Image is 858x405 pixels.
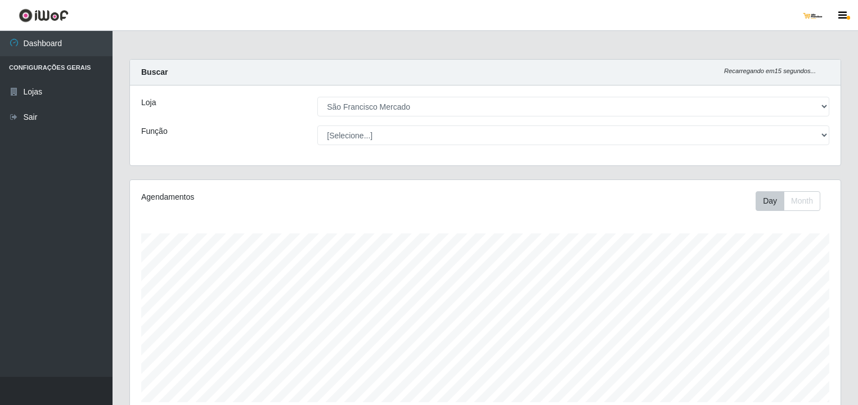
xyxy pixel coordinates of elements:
[141,191,418,203] div: Agendamentos
[19,8,69,22] img: CoreUI Logo
[756,191,829,211] div: Toolbar with button groups
[784,191,820,211] button: Month
[141,97,156,109] label: Loja
[756,191,820,211] div: First group
[724,67,816,74] i: Recarregando em 15 segundos...
[756,191,784,211] button: Day
[141,67,168,76] strong: Buscar
[141,125,168,137] label: Função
